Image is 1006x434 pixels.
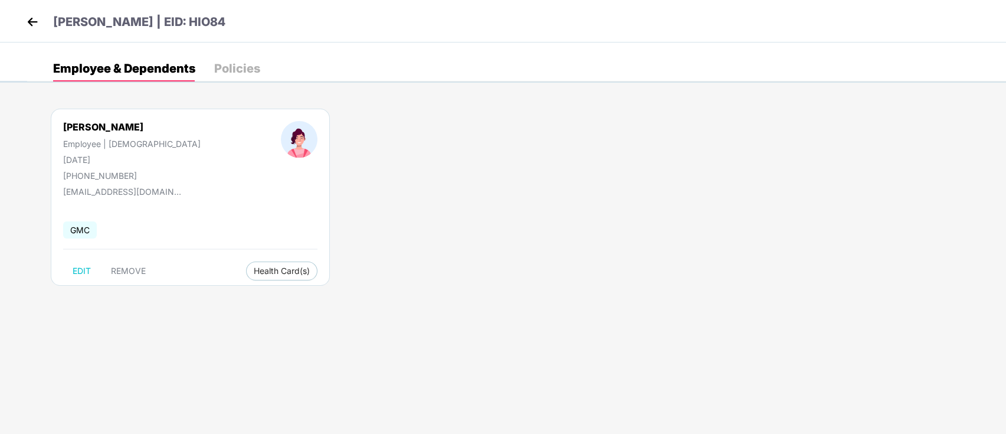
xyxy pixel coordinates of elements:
[101,262,155,280] button: REMOVE
[63,262,100,280] button: EDIT
[63,155,201,165] div: [DATE]
[246,262,317,280] button: Health Card(s)
[254,268,310,274] span: Health Card(s)
[53,13,225,31] p: [PERSON_NAME] | EID: HIO84
[63,139,201,149] div: Employee | [DEMOGRAPHIC_DATA]
[73,266,91,276] span: EDIT
[24,13,41,31] img: back
[111,266,146,276] span: REMOVE
[63,187,181,197] div: [EMAIL_ADDRESS][DOMAIN_NAME]
[63,221,97,239] span: GMC
[281,121,317,158] img: profileImage
[214,63,260,74] div: Policies
[53,63,195,74] div: Employee & Dependents
[63,171,201,181] div: [PHONE_NUMBER]
[63,121,201,133] div: [PERSON_NAME]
